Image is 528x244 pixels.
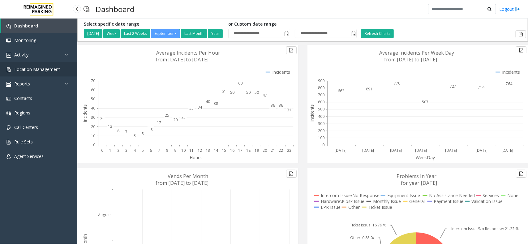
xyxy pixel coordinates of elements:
img: 'icon' [6,38,11,43]
text: 2 [117,148,119,153]
text: 0 [101,148,103,153]
img: 'icon' [6,140,11,145]
text: 800 [318,85,324,90]
text: 21 [100,116,104,122]
text: 400 [318,114,324,119]
img: 'icon' [6,154,11,159]
text: 3 [126,148,128,153]
text: 15 [222,148,226,153]
img: 'icon' [6,125,11,130]
a: Logout [499,6,520,12]
span: Toggle popup [350,29,356,38]
span: Dashboard [14,23,38,29]
text: 727 [450,84,457,89]
text: 9 [174,148,176,153]
a: Dashboard [1,19,77,33]
span: Agent Services [14,153,44,159]
text: 36 [271,103,275,108]
text: 50 [91,97,95,102]
text: from [DATE] to [DATE] [156,180,209,186]
text: 60 [91,87,95,93]
text: Hours [190,155,202,160]
text: 51 [222,89,226,94]
text: 21 [271,148,275,153]
button: Last Month [181,29,207,38]
img: 'icon' [6,24,11,29]
text: from [DATE] to [DATE] [384,56,437,63]
text: [DATE] [362,148,374,153]
text: 507 [422,100,428,105]
span: Monitoring [14,37,36,43]
text: 770 [394,81,400,86]
text: 18 [246,148,251,153]
button: Export to pdf [516,170,526,178]
img: pageIcon [84,2,89,17]
text: 16 [230,148,234,153]
text: 7 [158,148,160,153]
img: logout [515,6,520,12]
text: Vends Per Month [168,173,208,180]
span: Rule Sets [14,139,33,145]
text: 3 [134,133,136,138]
span: Regions [14,110,30,116]
text: 60 [238,81,243,86]
text: [DATE] [476,148,488,153]
text: 10 [181,148,186,153]
text: Incidents [309,104,315,122]
text: 100 [318,135,324,140]
text: 70 [91,78,95,83]
text: 47 [263,93,267,98]
text: 50 [230,90,234,95]
text: 300 [318,121,324,126]
button: Refresh Charts [361,29,394,38]
span: Location Management [14,66,60,72]
text: 900 [318,78,324,83]
text: 36 [279,103,283,108]
text: Incidents [82,104,88,122]
text: 691 [366,86,372,92]
text: 600 [318,100,324,105]
text: 5 [142,148,144,153]
text: from [DATE] to [DATE] [156,56,209,63]
text: 22 [279,148,283,153]
text: 8 [166,148,168,153]
span: Reports [14,81,30,87]
button: Year [208,29,223,38]
text: 23 [181,114,186,120]
text: Ticket Issue: 16.79 % [350,223,386,228]
text: [DATE] [501,148,513,153]
text: 13 [108,124,112,129]
h5: Select specific date range [84,22,224,27]
button: September [151,29,180,38]
text: 40 [91,105,95,111]
text: 4 [134,148,136,153]
img: 'icon' [6,67,11,72]
text: [DATE] [415,148,427,153]
text: 0 [93,143,95,148]
text: 31 [287,107,291,113]
text: 30 [91,115,95,120]
text: 19 [255,148,259,153]
text: 10 [91,133,95,139]
text: Problems In Year [397,173,436,180]
text: 1 [109,148,111,153]
text: 50 [246,90,251,95]
text: 662 [338,89,344,94]
text: Average Incidents Per Week Day [379,49,454,56]
text: August [98,213,111,218]
text: 14 [214,148,218,153]
img: 'icon' [6,111,11,116]
text: 700 [318,92,324,97]
text: 25 [165,113,169,118]
text: 50 [255,90,259,95]
text: WeekDay [416,155,436,160]
button: Export to pdf [286,46,297,54]
button: Export to pdf [516,46,526,54]
text: [DATE] [390,148,402,153]
text: Other: 0.85 % [350,235,374,241]
text: 20 [91,124,95,129]
text: 20 [263,148,267,153]
text: 500 [318,107,324,112]
text: 10 [149,126,153,132]
text: 38 [214,101,218,106]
